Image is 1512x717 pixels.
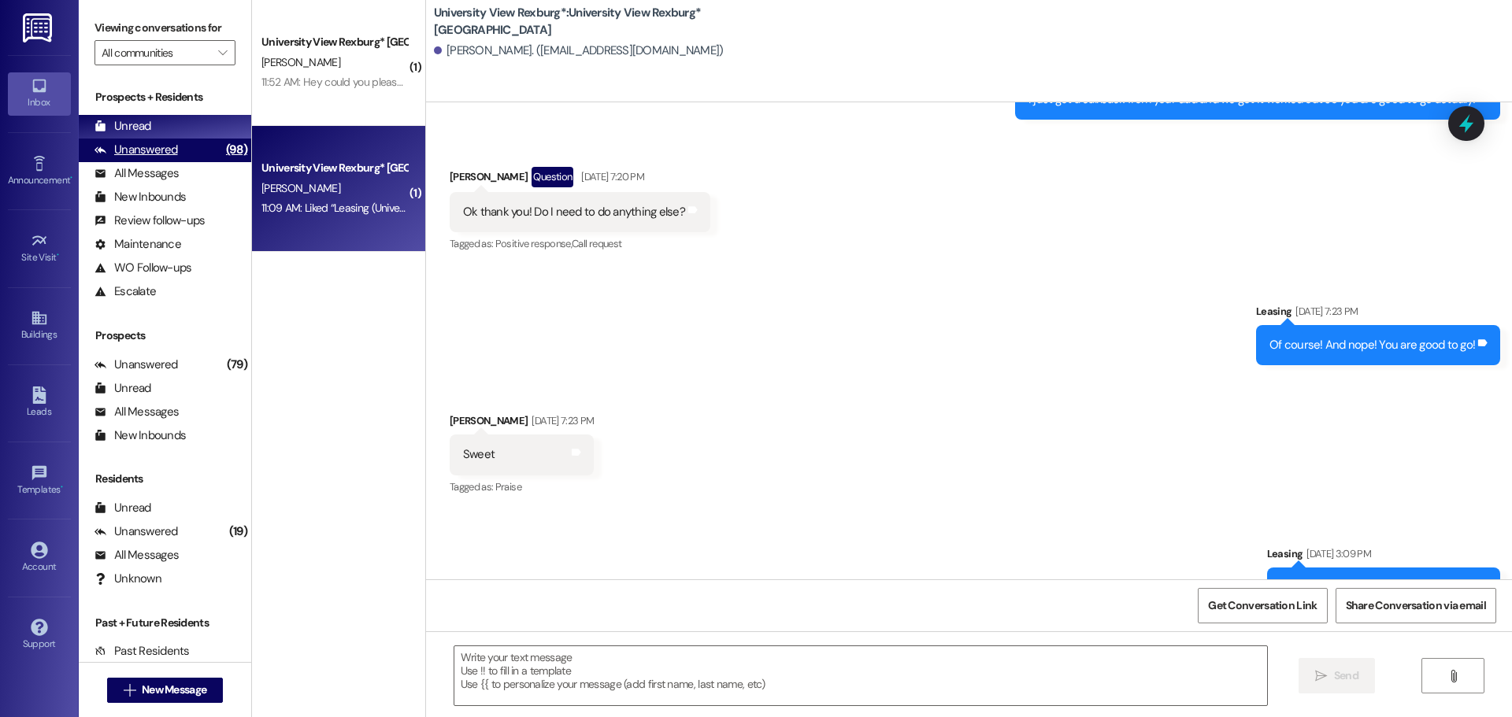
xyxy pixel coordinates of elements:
[107,678,224,703] button: New Message
[79,327,251,344] div: Prospects
[572,237,621,250] span: Call request
[8,382,71,424] a: Leads
[94,357,178,373] div: Unanswered
[1359,579,1473,595] a: [URL][DOMAIN_NAME]
[1198,588,1327,623] button: Get Conversation Link
[463,446,495,463] div: Sweet
[94,427,186,444] div: New Inbounds
[218,46,227,59] i: 
[1267,545,1500,567] div: Leasing
[79,615,251,631] div: Past + Future Residents
[8,537,71,579] a: Account
[577,168,644,185] div: [DATE] 7:20 PM
[261,34,407,50] div: University View Rexburg* [GEOGRAPHIC_DATA]
[261,75,533,89] div: 11:52 AM: Hey could you please try sending the email again?
[8,460,71,502] a: Templates •
[94,142,178,158] div: Unanswered
[94,380,151,397] div: Unread
[1299,658,1375,693] button: Send
[434,43,724,59] div: [PERSON_NAME]. ([EMAIL_ADDRESS][DOMAIN_NAME])
[1334,667,1358,684] span: Send
[94,643,190,660] div: Past Residents
[79,89,251,105] div: Prospects + Residents
[1269,337,1475,353] div: Of course! And nope! You are good to go!
[94,236,181,253] div: Maintenance
[8,72,71,115] a: Inbox
[261,181,340,195] span: [PERSON_NAME]
[94,523,178,540] div: Unanswered
[94,165,179,182] div: All Messages
[94,260,191,276] div: WO Follow-ups
[450,167,710,192] div: [PERSON_NAME]
[1208,597,1317,614] span: Get Conversation Link
[1291,303,1358,320] div: [DATE] 7:23 PM
[261,160,407,176] div: University View Rexburg* [GEOGRAPHIC_DATA]
[450,232,710,255] div: Tagged as:
[94,283,156,300] div: Escalate
[94,118,151,135] div: Unread
[1346,597,1486,614] span: Share Conversation via email
[1315,670,1327,682] i: 
[61,482,63,493] span: •
[57,249,59,261] span: •
[1256,303,1500,325] div: Leasing
[94,189,186,205] div: New Inbounds
[434,5,749,39] b: University View Rexburg*: University View Rexburg* [GEOGRAPHIC_DATA]
[94,547,179,564] div: All Messages
[463,204,685,220] div: Ok thank you! Do I need to do anything else?
[94,213,205,229] div: Review follow-ups
[70,172,72,183] span: •
[94,404,179,420] div: All Messages
[225,519,251,544] div: (19)
[450,412,594,434] div: [PERSON_NAME]
[94,16,235,40] label: Viewing conversations for
[142,682,206,698] span: New Message
[8,614,71,656] a: Support
[1447,670,1459,682] i: 
[528,412,594,429] div: [DATE] 7:23 PM
[94,500,151,516] div: Unread
[261,55,340,69] span: [PERSON_NAME]
[495,480,521,493] span: Praise
[102,40,210,65] input: All communities
[23,13,55,43] img: ResiDesk Logo
[1303,545,1371,562] div: [DATE] 3:09 PM
[1280,579,1475,596] div: Here is that link: !
[222,138,251,162] div: (98)
[79,471,251,487] div: Residents
[223,353,251,377] div: (79)
[8,227,71,270] a: Site Visit •
[450,475,594,498] div: Tagged as:
[532,167,573,187] div: Question
[124,684,135,697] i: 
[8,305,71,347] a: Buildings
[1336,588,1496,623] button: Share Conversation via email
[94,571,161,587] div: Unknown
[495,237,572,250] span: Positive response ,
